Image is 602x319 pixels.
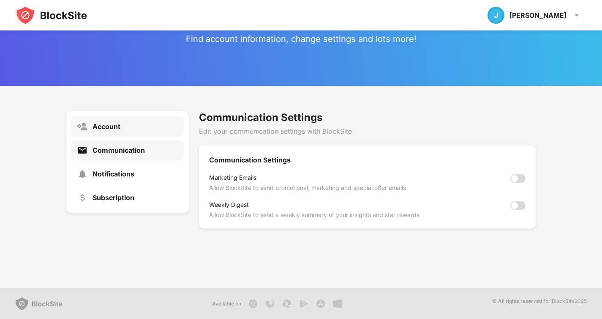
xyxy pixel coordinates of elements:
[15,297,63,311] img: blocksite-logo-grey.svg
[71,140,184,160] a: Communication
[199,127,536,135] div: Edit your communication settings with BlockSite
[93,170,134,178] div: Notifications
[77,145,87,155] img: settings-communication-active.svg
[209,156,526,164] div: Communication Settings
[212,300,241,308] div: Available on
[199,111,536,124] div: Communication Settings
[93,122,120,131] div: Account
[209,174,406,184] div: Marketing Emails
[492,297,587,311] div: © All rights reserved for BlockSite 2025
[488,7,504,24] div: J
[71,164,184,184] a: Notifications
[71,116,184,137] a: Account
[93,146,145,154] div: Communication
[209,184,406,191] div: Allow BlockSite to send promotional, marketing and special offer emails
[209,212,419,218] div: Allow BlockSite to send a weekly summary of your insights and star rewards
[71,187,184,208] a: Subscription
[186,34,417,44] div: Find account information, change settings and lots more!
[509,11,567,19] div: [PERSON_NAME]
[15,5,87,25] img: blocksite-icon-black.svg
[93,193,134,202] div: Subscription
[77,192,87,203] img: settings-subscription.svg
[77,121,87,132] img: settings-account.svg
[209,201,419,212] div: Weekly Digest
[77,169,87,179] img: settings-notifications.svg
